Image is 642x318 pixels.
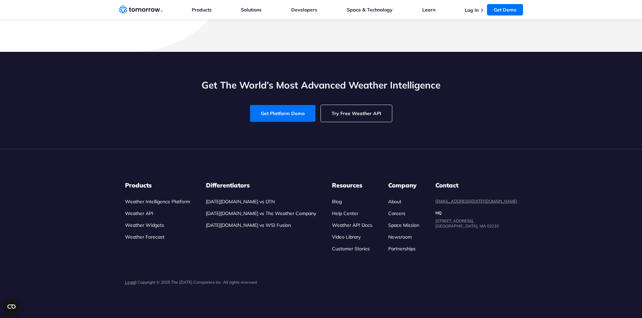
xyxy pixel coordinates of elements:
[241,7,262,13] a: Solutions
[3,298,20,315] button: Open CMP widget
[332,210,358,216] a: Help Center
[435,218,517,228] dd: [STREET_ADDRESS], [GEOGRAPHIC_DATA], MA 02210
[125,234,164,240] a: Weather Forecast
[332,222,372,228] a: Weather API Docs
[422,7,435,13] a: Learn
[206,199,275,205] a: [DATE][DOMAIN_NAME] vs DTN
[125,280,257,285] p: | Copyright © 2025 The [DATE] Companies Inc. All rights reserved
[192,7,212,13] a: Products
[332,181,372,189] h3: Resources
[119,5,163,15] a: Home link
[125,210,153,216] a: Weather API
[250,105,315,122] a: Get Platform Demo
[206,210,316,216] a: [DATE][DOMAIN_NAME] vs The Weather Company
[465,7,479,13] a: Log In
[388,234,412,240] a: Newsroom
[444,280,452,287] img: Linkedin
[388,222,419,228] a: Space Mission
[435,181,517,189] dt: Contact
[435,232,456,244] img: usa flag
[487,4,523,15] a: Get Demo
[388,210,405,216] a: Careers
[332,246,370,252] a: Customer Stories
[488,280,495,287] img: Facebook
[119,79,523,92] h2: Get The World’s Most Advanced Weather Intelligence
[388,246,416,252] a: Partnerships
[206,181,316,189] h3: Differentiators
[332,199,342,205] a: Blog
[125,181,190,189] h3: Products
[332,234,361,240] a: Video Library
[291,7,317,13] a: Developers
[510,280,517,287] img: Instagram
[125,280,135,285] a: Legal
[347,7,393,13] a: Space & Technology
[466,280,473,287] img: Twitter
[388,181,419,189] h3: Company
[125,222,164,228] a: Weather Widgets
[206,222,291,228] a: [DATE][DOMAIN_NAME] vs WSI Fusion
[435,199,517,204] a: [EMAIL_ADDRESS][DATE][DOMAIN_NAME]
[435,210,517,216] dt: HQ
[435,181,517,228] dl: contact details
[388,199,401,205] a: About
[125,199,190,205] a: Weather Intelligence Platform
[321,105,392,122] a: Try Free Weather API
